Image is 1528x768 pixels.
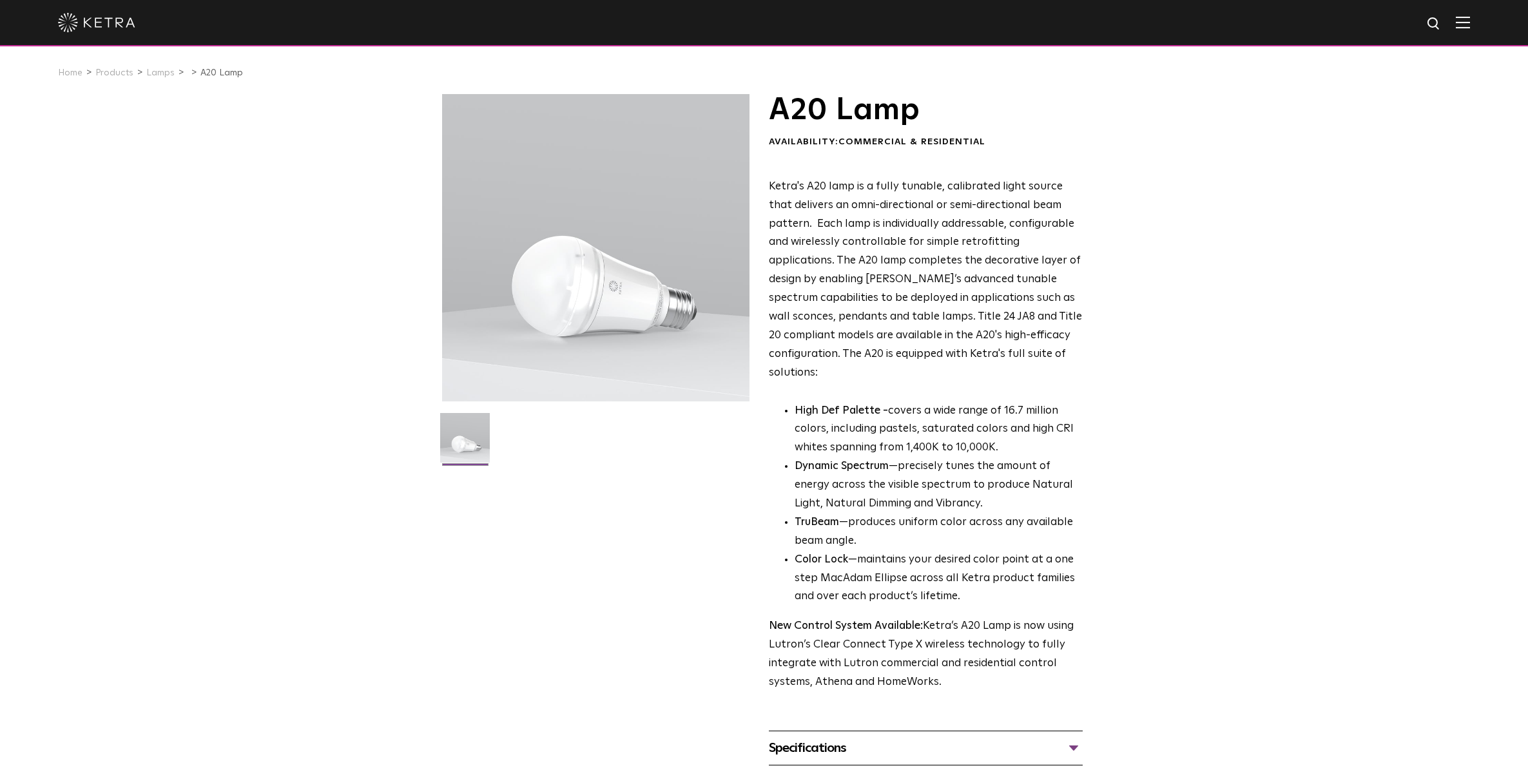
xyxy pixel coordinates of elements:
[838,137,985,146] span: Commercial & Residential
[769,181,1082,378] span: Ketra's A20 lamp is a fully tunable, calibrated light source that delivers an omni-directional or...
[769,136,1083,149] div: Availability:
[795,514,1083,551] li: —produces uniform color across any available beam angle.
[795,551,1083,607] li: —maintains your desired color point at a one step MacAdam Ellipse across all Ketra product famili...
[795,405,888,416] strong: High Def Palette -
[1456,16,1470,28] img: Hamburger%20Nav.svg
[769,94,1083,126] h1: A20 Lamp
[795,517,839,528] strong: TruBeam
[795,402,1083,458] p: covers a wide range of 16.7 million colors, including pastels, saturated colors and high CRI whit...
[58,13,135,32] img: ketra-logo-2019-white
[58,68,82,77] a: Home
[146,68,175,77] a: Lamps
[440,413,490,472] img: A20-Lamp-2021-Web-Square
[795,461,889,472] strong: Dynamic Spectrum
[769,617,1083,692] p: Ketra’s A20 Lamp is now using Lutron’s Clear Connect Type X wireless technology to fully integrat...
[769,620,923,631] strong: New Control System Available:
[769,738,1083,758] div: Specifications
[200,68,243,77] a: A20 Lamp
[95,68,133,77] a: Products
[795,457,1083,514] li: —precisely tunes the amount of energy across the visible spectrum to produce Natural Light, Natur...
[795,554,848,565] strong: Color Lock
[1426,16,1442,32] img: search icon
